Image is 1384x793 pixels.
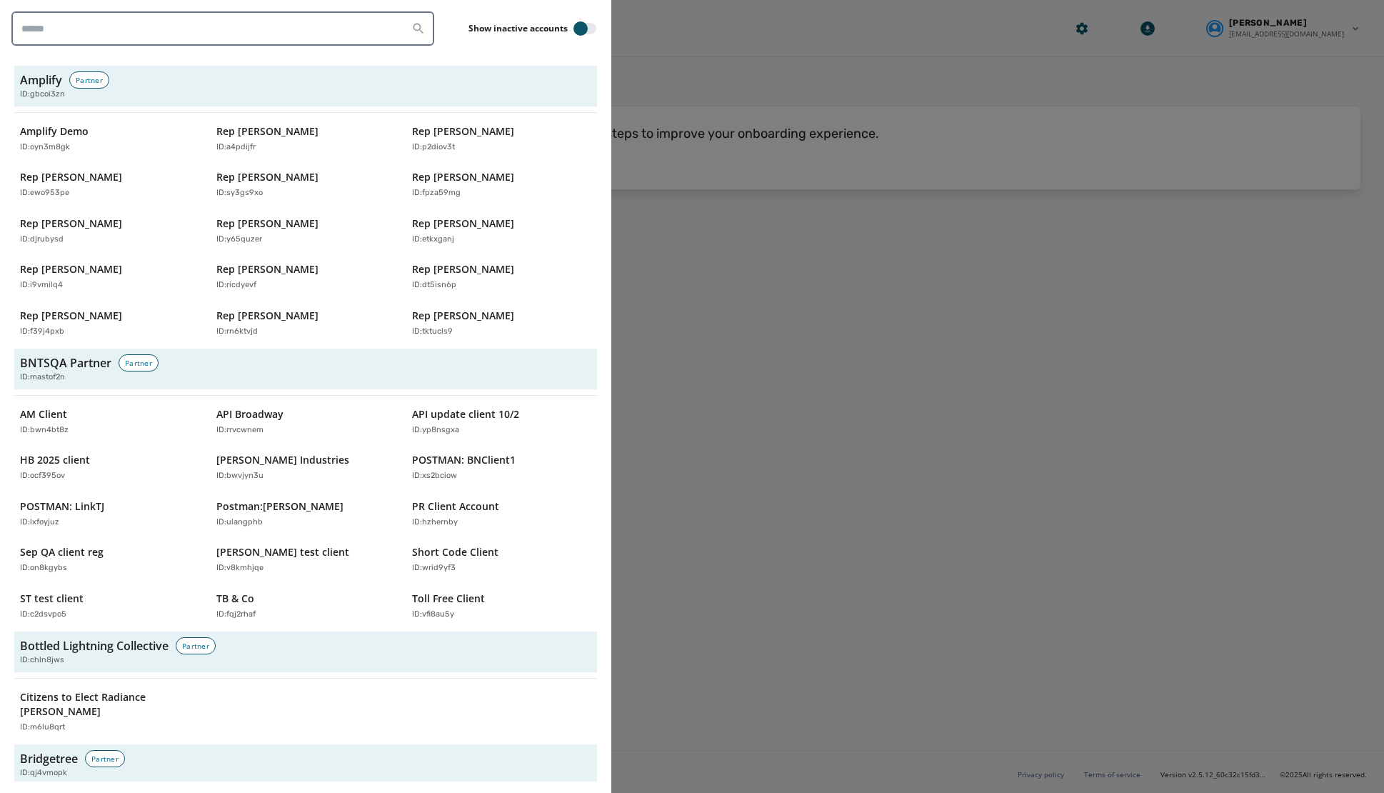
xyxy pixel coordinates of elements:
p: Rep [PERSON_NAME] [216,124,319,139]
button: AM ClientID:bwn4bt8z [14,402,205,442]
span: ID: chln8jws [20,654,64,667]
button: Rep [PERSON_NAME]ID:a4pdijfr [211,119,401,159]
button: Rep [PERSON_NAME]ID:rn6ktvjd [211,303,401,344]
p: ID: a4pdijfr [216,141,256,154]
button: Rep [PERSON_NAME]ID:f39j4pxb [14,303,205,344]
button: Rep [PERSON_NAME]ID:ewo953pe [14,164,205,205]
p: ID: ulangphb [216,517,263,529]
p: ID: m6lu8qrt [20,722,65,734]
p: ID: xs2bciow [412,470,457,482]
p: ID: p2diov3t [412,141,455,154]
button: BNTSQA PartnerPartnerID:mastof2n [14,349,597,389]
p: ID: bwn4bt8z [20,424,69,437]
p: POSTMAN: LinkTJ [20,499,104,514]
button: Rep [PERSON_NAME]ID:dt5isn6p [406,256,597,297]
h3: Amplify [20,71,62,89]
h3: Bridgetree [20,750,78,767]
h3: BNTSQA Partner [20,354,111,371]
p: ID: v8kmhjqe [216,562,264,574]
p: AM Client [20,407,67,422]
button: ST test clientID:c2dsvpo5 [14,586,205,627]
p: Rep [PERSON_NAME] [20,262,122,276]
div: Partner [69,71,109,89]
p: ID: etkxganj [412,234,454,246]
p: ID: i9vmilq4 [20,279,63,291]
p: ID: vfi8au5y [412,609,454,621]
button: Amplify DemoID:oyn3m8gk [14,119,205,159]
p: ST test client [20,592,84,606]
p: Rep [PERSON_NAME] [216,309,319,323]
button: HB 2025 clientID:ocf395ov [14,447,205,488]
p: ID: rn6ktvjd [216,326,258,338]
p: Rep [PERSON_NAME] [412,170,514,184]
button: API BroadwayID:rrvcwnem [211,402,401,442]
p: Postman:[PERSON_NAME] [216,499,344,514]
button: Rep [PERSON_NAME]ID:p2diov3t [406,119,597,159]
p: Rep [PERSON_NAME] [412,309,514,323]
button: Sep QA client regID:on8kgybs [14,539,205,580]
button: Rep [PERSON_NAME]ID:ricdyevf [211,256,401,297]
p: Rep [PERSON_NAME] [216,216,319,231]
p: TB & Co [216,592,254,606]
div: Partner [119,354,159,371]
p: ID: djrubysd [20,234,64,246]
button: Rep [PERSON_NAME]ID:y65quzer [211,211,401,251]
button: PR Client AccountID:hzhernby [406,494,597,534]
p: POSTMAN: BNClient1 [412,453,516,467]
button: Rep [PERSON_NAME]ID:fpza59mg [406,164,597,205]
p: Rep [PERSON_NAME] [20,216,122,231]
button: Short Code ClientID:wrid9yf3 [406,539,597,580]
p: Rep [PERSON_NAME] [412,262,514,276]
span: ID: mastof2n [20,371,65,384]
p: Rep [PERSON_NAME] [20,309,122,323]
p: ID: wrid9yf3 [412,562,456,574]
h3: Bottled Lightning Collective [20,637,169,654]
div: Partner [176,637,216,654]
button: POSTMAN: BNClient1ID:xs2bciow [406,447,597,488]
button: Rep [PERSON_NAME]ID:djrubysd [14,211,205,251]
p: ID: dt5isn6p [412,279,456,291]
button: Rep [PERSON_NAME]ID:sy3gs9xo [211,164,401,205]
p: ID: ocf395ov [20,470,65,482]
p: ID: tktucls9 [412,326,453,338]
span: ID: qj4vmopk [20,767,67,779]
span: ID: gbcoi3zn [20,89,65,101]
p: Rep [PERSON_NAME] [412,216,514,231]
button: Rep [PERSON_NAME]ID:i9vmilq4 [14,256,205,297]
p: Citizens to Elect Radiance [PERSON_NAME] [20,690,185,719]
div: Partner [85,750,125,767]
button: Rep [PERSON_NAME]ID:tktucls9 [406,303,597,344]
p: HB 2025 client [20,453,90,467]
p: ID: y65quzer [216,234,262,246]
button: Toll Free ClientID:vfi8au5y [406,586,597,627]
button: TB & CoID:fqj2rhaf [211,586,401,627]
p: ID: sy3gs9xo [216,187,263,199]
p: ID: fqj2rhaf [216,609,256,621]
p: Rep [PERSON_NAME] [216,170,319,184]
button: Postman:[PERSON_NAME]ID:ulangphb [211,494,401,534]
p: ID: hzhernby [412,517,458,529]
button: [PERSON_NAME] test clientID:v8kmhjqe [211,539,401,580]
p: Rep [PERSON_NAME] [412,124,514,139]
p: Rep [PERSON_NAME] [20,170,122,184]
p: ID: ricdyevf [216,279,256,291]
p: API Broadway [216,407,284,422]
p: PR Client Account [412,499,499,514]
p: Toll Free Client [412,592,485,606]
p: ID: oyn3m8gk [20,141,70,154]
p: ID: rrvcwnem [216,424,264,437]
button: Citizens to Elect Radiance [PERSON_NAME]ID:m6lu8qrt [14,684,205,739]
button: AmplifyPartnerID:gbcoi3zn [14,66,597,106]
p: Sep QA client reg [20,545,104,559]
button: [PERSON_NAME] IndustriesID:bwvjyn3u [211,447,401,488]
p: ID: ewo953pe [20,187,69,199]
p: ID: f39j4pxb [20,326,64,338]
p: API update client 10/2 [412,407,519,422]
button: Bottled Lightning CollectivePartnerID:chln8jws [14,632,597,672]
button: Rep [PERSON_NAME]ID:etkxganj [406,211,597,251]
p: ID: bwvjyn3u [216,470,264,482]
p: ID: c2dsvpo5 [20,609,66,621]
p: Rep [PERSON_NAME] [216,262,319,276]
p: ID: fpza59mg [412,187,461,199]
p: Short Code Client [412,545,498,559]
